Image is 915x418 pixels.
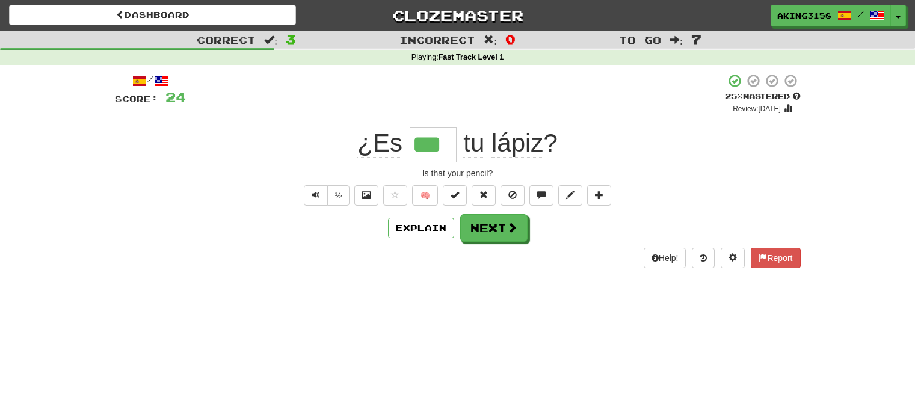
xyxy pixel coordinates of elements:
[354,185,378,206] button: Show image (alt+x)
[777,10,831,21] span: aking3158
[505,32,516,46] span: 0
[463,129,484,158] span: tu
[587,185,611,206] button: Add to collection (alt+a)
[472,185,496,206] button: Reset to 0% Mastered (alt+r)
[501,185,525,206] button: Ignore sentence (alt+i)
[388,218,454,238] button: Explain
[286,32,296,46] span: 3
[484,35,497,45] span: :
[751,248,800,268] button: Report
[357,129,402,158] span: ¿Es
[412,185,438,206] button: 🧠
[327,185,350,206] button: ½
[619,34,661,46] span: To go
[457,129,558,158] span: ?
[115,94,158,104] span: Score:
[399,34,475,46] span: Incorrect
[644,248,686,268] button: Help!
[439,53,504,61] strong: Fast Track Level 1
[733,105,781,113] small: Review: [DATE]
[771,5,891,26] a: aking3158 /
[9,5,296,25] a: Dashboard
[529,185,553,206] button: Discuss sentence (alt+u)
[725,91,743,101] span: 25 %
[692,248,715,268] button: Round history (alt+y)
[443,185,467,206] button: Set this sentence to 100% Mastered (alt+m)
[264,35,277,45] span: :
[858,10,864,18] span: /
[670,35,683,45] span: :
[314,5,601,26] a: Clozemaster
[491,129,543,158] span: lápiz
[460,214,528,242] button: Next
[115,73,186,88] div: /
[115,167,801,179] div: Is that your pencil?
[558,185,582,206] button: Edit sentence (alt+d)
[301,185,350,206] div: Text-to-speech controls
[197,34,256,46] span: Correct
[383,185,407,206] button: Favorite sentence (alt+f)
[165,90,186,105] span: 24
[691,32,701,46] span: 7
[304,185,328,206] button: Play sentence audio (ctl+space)
[725,91,801,102] div: Mastered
